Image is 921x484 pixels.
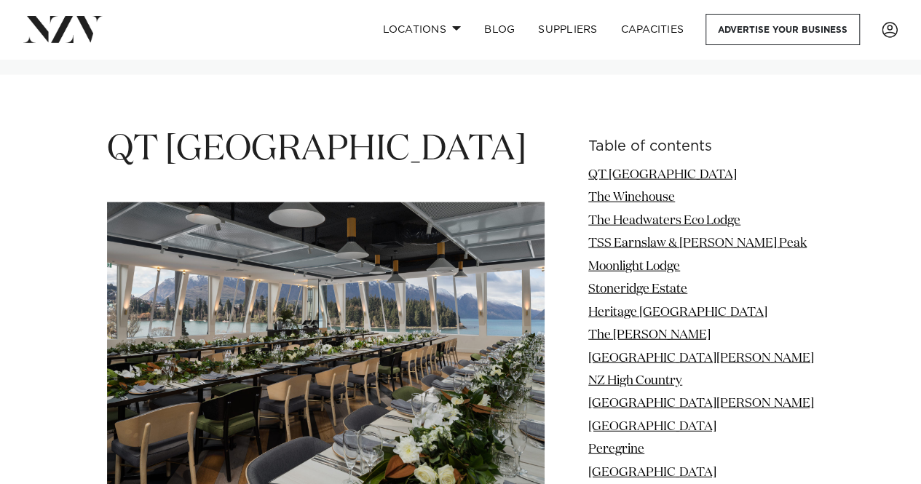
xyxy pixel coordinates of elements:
a: Peregrine [588,443,644,456]
a: NZ High Country [588,375,682,387]
a: The Headwaters Eco Lodge [588,215,740,227]
h6: Table of contents [588,139,814,154]
a: The [PERSON_NAME] [588,329,711,341]
a: Advertise your business [705,14,860,45]
a: BLOG [473,14,526,45]
a: [GEOGRAPHIC_DATA] [588,421,716,433]
a: Stoneridge Estate [588,283,687,295]
a: Heritage [GEOGRAPHIC_DATA] [588,306,767,319]
a: SUPPLIERS [526,14,609,45]
a: Moonlight Lodge [588,261,680,273]
a: The Winehouse [588,191,675,204]
a: Capacities [609,14,696,45]
a: [GEOGRAPHIC_DATA][PERSON_NAME] [588,397,814,410]
a: [GEOGRAPHIC_DATA] [588,467,716,479]
img: nzv-logo.png [23,16,103,42]
a: Locations [371,14,473,45]
a: QT [GEOGRAPHIC_DATA] [588,169,737,181]
span: QT [GEOGRAPHIC_DATA] [107,132,526,167]
a: [GEOGRAPHIC_DATA][PERSON_NAME] [588,352,814,365]
a: TSS Earnslaw & [PERSON_NAME] Peak [588,237,807,250]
